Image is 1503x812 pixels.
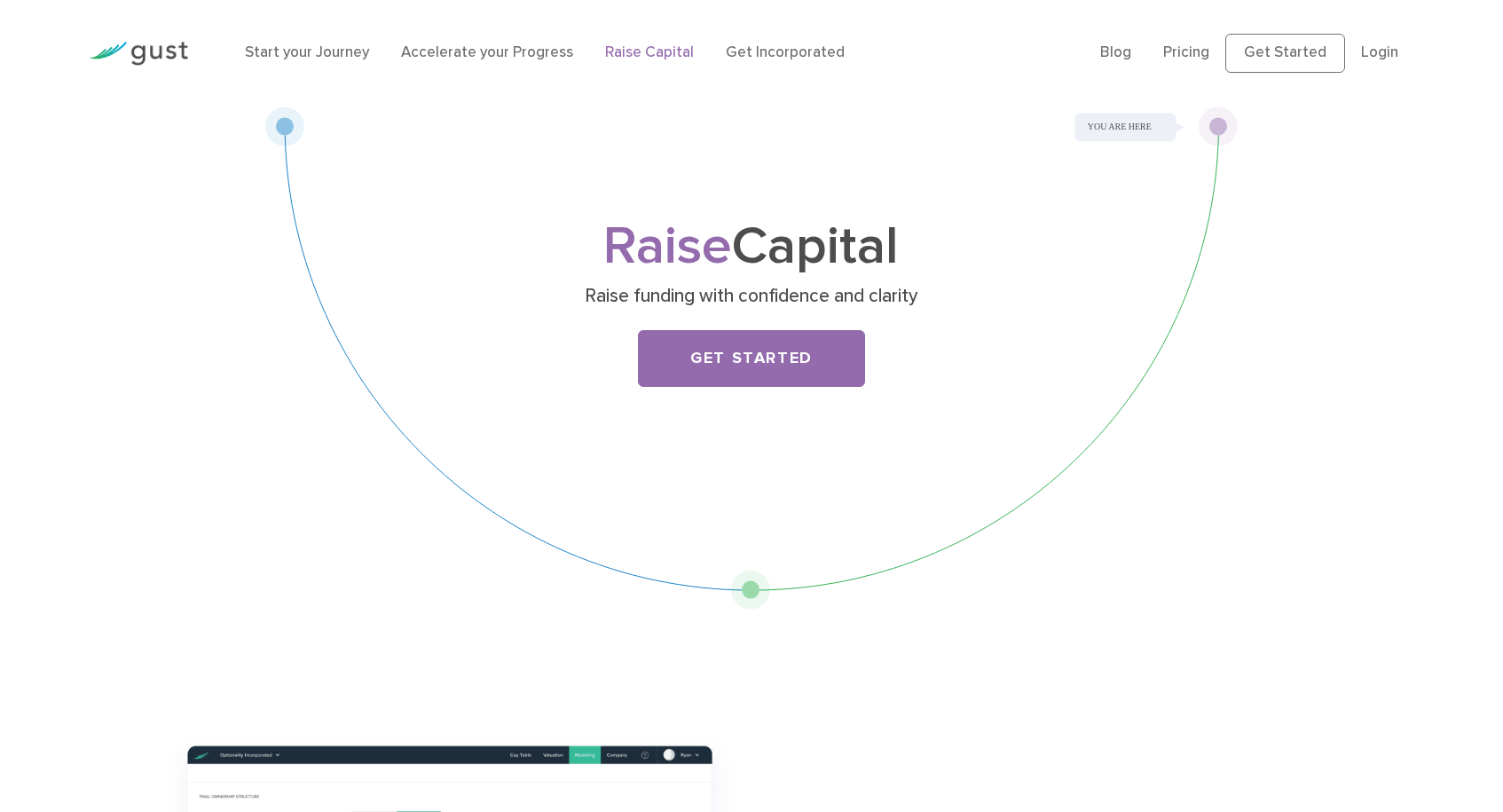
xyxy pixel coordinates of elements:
[638,330,865,387] a: Get Started
[89,42,188,66] img: Gust Logo
[401,223,1102,272] h1: Capital
[401,43,573,61] a: Accelerate your Progress
[1361,43,1398,61] a: Login
[726,43,845,61] a: Get Incorporated
[605,43,694,61] a: Raise Capital
[1100,43,1131,61] a: Blog
[407,284,1095,309] p: Raise funding with confidence and clarity
[245,43,369,61] a: Start your Journey
[603,215,732,278] span: Raise
[1163,43,1209,61] a: Pricing
[1225,34,1345,73] a: Get Started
